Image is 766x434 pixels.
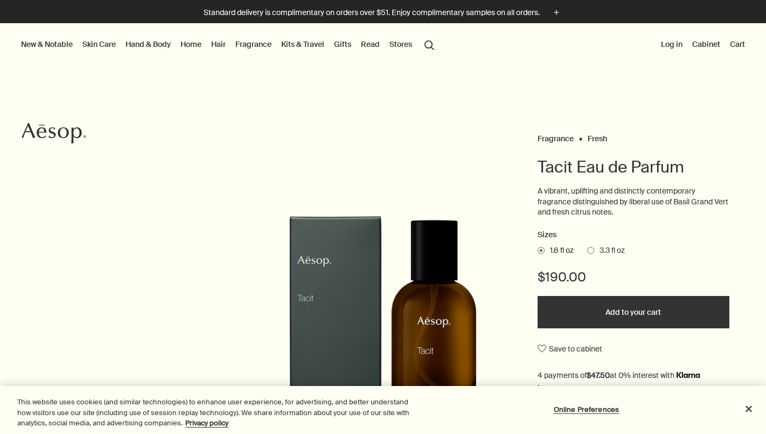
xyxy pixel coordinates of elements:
h1: Tacit Eau de Parfum [538,156,729,178]
svg: Aesop [22,122,86,144]
a: Fragrance [233,37,274,51]
a: Aesop [19,120,89,149]
a: Hand & Body [123,37,173,51]
button: Standard delivery is complimentary on orders over $51. Enjoy complimentary samples on all orders. [204,6,562,19]
button: Save to cabinet [538,339,602,359]
span: 1.6 fl oz [545,245,574,256]
a: Home [178,37,204,51]
button: Cart [728,37,747,51]
nav: primary [19,23,439,66]
button: Stores [387,37,414,51]
span: 3.3 fl oz [594,245,625,256]
a: Skin Care [80,37,118,51]
button: New & Notable [19,37,75,51]
a: Read [359,37,382,51]
button: Open search [420,34,439,54]
button: Add to your cart - $190.00 [538,296,729,328]
nav: supplementary [659,23,747,66]
button: Close [737,397,761,421]
a: Hair [209,37,228,51]
a: Fresh [588,134,607,139]
span: $190.00 [538,268,586,286]
button: Online Preferences, Opens the preference center dialog [553,398,620,420]
a: Gifts [332,37,353,51]
a: Fragrance [538,134,574,139]
div: This website uses cookies (and similar technologies) to enhance user experience, for advertising,... [17,397,421,429]
a: More information about your privacy, opens in a new tab [185,418,228,428]
a: Kits & Travel [279,37,326,51]
a: Cabinet [690,37,722,51]
h2: Sizes [538,229,729,242]
p: A vibrant, uplifting and distinctly contemporary fragrance distinguished by liberal use of Basil ... [538,186,729,218]
p: Standard delivery is complimentary on orders over $51. Enjoy complimentary samples on all orders. [204,7,540,18]
button: Log in [659,37,685,51]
